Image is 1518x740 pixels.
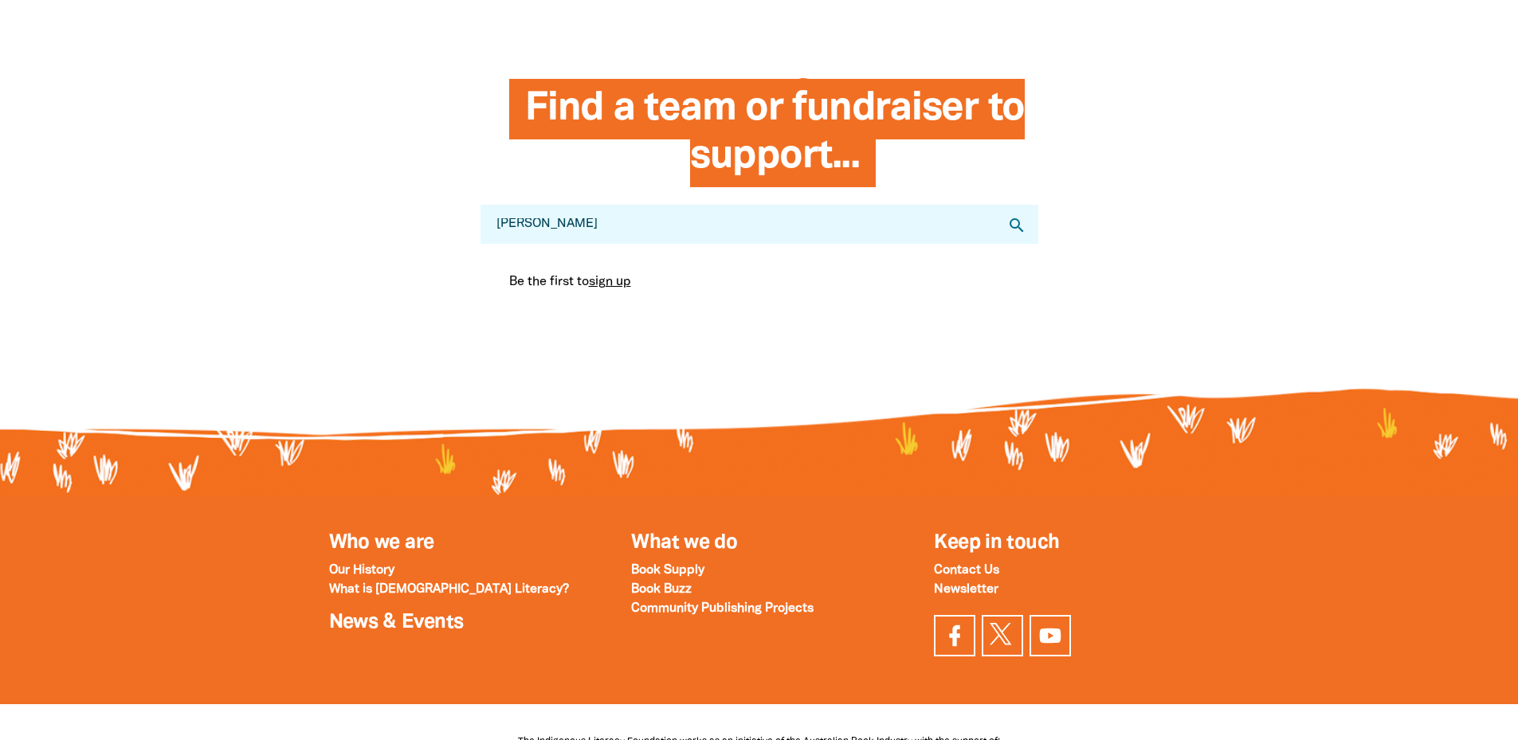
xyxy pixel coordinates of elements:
[329,565,394,576] a: Our History
[934,615,975,656] a: Visit our facebook page
[329,613,464,632] a: News & Events
[1030,615,1071,656] a: Find us on YouTube
[934,584,998,595] a: Newsletter
[631,534,737,552] a: What we do
[631,603,814,614] a: Community Publishing Projects
[631,584,692,595] a: Book Buzz
[631,565,704,576] a: Book Supply
[496,260,1022,304] div: Be the first to
[329,534,434,552] a: Who we are
[934,565,999,576] a: Contact Us
[496,260,1022,304] div: Paginated content
[1007,216,1026,235] i: search
[934,534,1059,552] span: Keep in touch
[982,615,1023,656] a: Find us on Twitter
[589,276,631,288] a: sign up
[329,584,569,595] a: What is [DEMOGRAPHIC_DATA] Literacy?
[525,91,1025,187] span: Find a team or fundraiser to support...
